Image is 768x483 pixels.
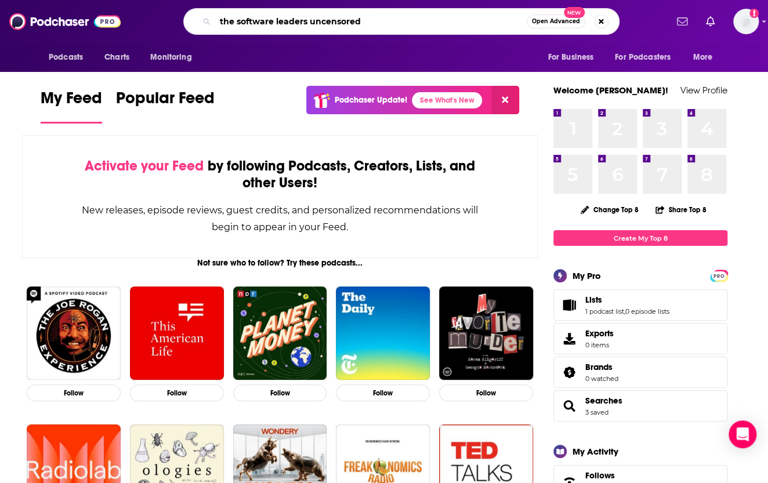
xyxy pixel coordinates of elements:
[693,49,713,66] span: More
[233,286,327,380] img: Planet Money
[97,46,136,68] a: Charts
[49,49,83,66] span: Podcasts
[41,88,102,124] a: My Feed
[412,92,482,108] a: See What's New
[585,295,602,305] span: Lists
[585,362,618,372] a: Brands
[585,295,669,305] a: Lists
[336,286,430,380] img: The Daily
[553,85,668,96] a: Welcome [PERSON_NAME]!
[672,12,692,31] a: Show notifications dropdown
[624,307,625,315] span: ,
[585,375,618,383] a: 0 watched
[439,286,533,380] img: My Favorite Murder with Karen Kilgariff and Georgia Hardstark
[553,230,727,246] a: Create My Top 8
[585,362,613,372] span: Brands
[553,323,727,354] a: Exports
[557,398,581,414] a: Searches
[130,286,224,380] img: This American Life
[573,270,601,281] div: My Pro
[336,384,430,401] button: Follow
[607,46,687,68] button: open menu
[27,384,121,401] button: Follow
[130,384,224,401] button: Follow
[615,49,671,66] span: For Podcasters
[585,408,608,416] a: 3 saved
[585,341,614,349] span: 0 items
[22,258,538,268] div: Not sure who to follow? Try these podcasts...
[41,46,98,68] button: open menu
[183,8,620,35] div: Search podcasts, credits, & more...
[553,390,727,422] span: Searches
[585,395,622,406] a: Searches
[573,446,618,457] div: My Activity
[585,470,615,481] span: Follows
[553,357,727,388] span: Brands
[701,12,719,31] a: Show notifications dropdown
[233,384,327,401] button: Follow
[557,331,581,347] span: Exports
[749,9,759,18] svg: Add a profile image
[81,202,479,235] div: New releases, episode reviews, guest credits, and personalized recommendations will begin to appe...
[685,46,727,68] button: open menu
[85,157,204,175] span: Activate your Feed
[27,286,121,380] img: The Joe Rogan Experience
[733,9,759,34] img: User Profile
[733,9,759,34] button: Show profile menu
[585,328,614,339] span: Exports
[557,364,581,380] a: Brands
[712,271,726,280] span: PRO
[539,46,608,68] button: open menu
[104,49,129,66] span: Charts
[81,158,479,191] div: by following Podcasts, Creators, Lists, and other Users!
[680,85,727,96] a: View Profile
[41,88,102,115] span: My Feed
[564,7,585,18] span: New
[116,88,215,115] span: Popular Feed
[215,12,527,31] input: Search podcasts, credits, & more...
[142,46,207,68] button: open menu
[9,10,121,32] img: Podchaser - Follow, Share and Rate Podcasts
[439,384,533,401] button: Follow
[655,198,707,221] button: Share Top 8
[548,49,593,66] span: For Business
[712,271,726,279] a: PRO
[553,289,727,321] span: Lists
[150,49,191,66] span: Monitoring
[574,202,646,217] button: Change Top 8
[585,470,692,481] a: Follows
[729,420,756,448] div: Open Intercom Messenger
[625,307,669,315] a: 0 episode lists
[585,307,624,315] a: 1 podcast list
[116,88,215,124] a: Popular Feed
[527,14,585,28] button: Open AdvancedNew
[335,95,407,105] p: Podchaser Update!
[557,297,581,313] a: Lists
[532,19,580,24] span: Open Advanced
[733,9,759,34] span: Logged in as Shift_2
